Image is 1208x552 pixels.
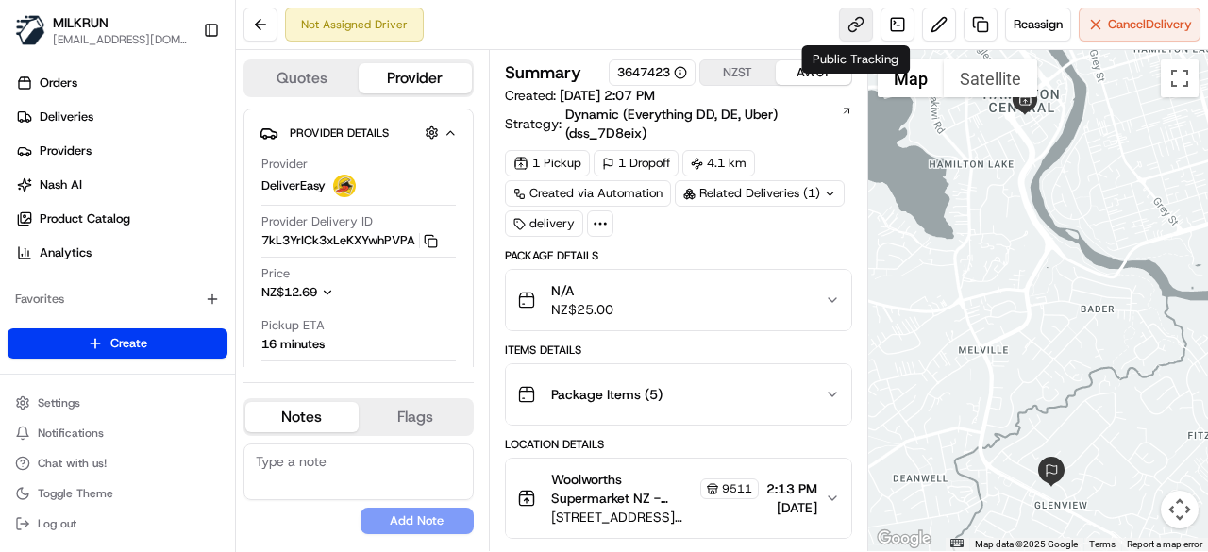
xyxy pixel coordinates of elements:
button: Keyboard shortcuts [950,539,964,547]
button: 3647423 [617,64,687,81]
span: NZ$25.00 [551,300,613,319]
span: Deliveries [40,109,93,125]
button: Provider [359,63,472,93]
button: NZST [700,60,776,85]
a: Terms (opens in new tab) [1089,539,1116,549]
button: Log out [8,510,227,537]
span: Orders [40,75,77,92]
button: Settings [8,390,227,416]
a: Deliveries [8,102,235,132]
span: Pickup ETA [261,317,325,334]
button: Reassign [1005,8,1071,42]
div: 1 Pickup [505,150,590,176]
span: Price [261,265,290,282]
button: Show street map [878,59,944,97]
span: NZ$12.69 [261,284,317,300]
a: Providers [8,136,235,166]
span: 2:13 PM [766,479,817,498]
span: DeliverEasy [261,177,326,194]
div: Strategy: [505,105,852,142]
div: 1 Dropoff [594,150,679,176]
div: Package Details [505,248,852,263]
span: N/A [551,281,613,300]
a: Open this area in Google Maps (opens a new window) [873,527,935,551]
button: CancelDelivery [1079,8,1200,42]
span: Log out [38,516,76,531]
span: Created: [505,86,655,105]
button: Quotes [245,63,359,93]
span: Settings [38,395,80,410]
button: Create [8,328,227,359]
a: Orders [8,68,235,98]
button: MILKRUN [53,13,109,32]
span: Dynamic (Everything DD, DE, Uber) (dss_7D8eix) [565,105,839,142]
div: Location Details [505,437,852,452]
button: Flags [359,402,472,432]
button: Map camera controls [1161,491,1199,528]
img: Google [873,527,935,551]
div: Items Details [505,343,852,358]
span: Nash AI [40,176,82,193]
div: 4.1 km [682,150,755,176]
span: [DATE] 2:07 PM [560,87,655,104]
button: Provider Details [260,117,458,148]
button: NZ$12.69 [261,284,428,301]
img: delivereasy_logo.png [333,175,356,197]
button: Toggle Theme [8,480,227,507]
span: Provider Details [290,125,389,141]
button: AWST [776,60,851,85]
span: Notifications [38,426,104,441]
button: Notes [245,402,359,432]
img: MILKRUN [15,15,45,45]
span: Providers [40,142,92,159]
span: Analytics [40,244,92,261]
span: 9511 [722,481,752,496]
button: Toggle fullscreen view [1161,59,1199,97]
a: Nash AI [8,170,235,200]
div: Favorites [8,284,227,314]
button: [EMAIL_ADDRESS][DOMAIN_NAME] [53,32,188,47]
a: Dynamic (Everything DD, DE, Uber) (dss_7D8eix) [565,105,852,142]
button: Package Items (5) [506,364,851,425]
span: Package Items ( 5 ) [551,385,663,404]
span: [DATE] [766,498,817,517]
span: Woolworths Supermarket NZ - [GEOGRAPHIC_DATA] Store Manager [551,470,696,508]
span: Create [110,335,147,352]
button: Show satellite imagery [944,59,1037,97]
span: Cancel Delivery [1108,16,1192,33]
div: delivery [505,210,583,237]
span: Chat with us! [38,456,107,471]
button: N/ANZ$25.00 [506,270,851,330]
button: Chat with us! [8,450,227,477]
button: Woolworths Supermarket NZ - [GEOGRAPHIC_DATA] Store Manager9511[STREET_ADDRESS][PERSON_NAME]2:13 ... [506,459,851,538]
span: Toggle Theme [38,486,113,501]
span: [STREET_ADDRESS][PERSON_NAME] [551,508,759,527]
span: Provider [261,156,308,173]
span: Product Catalog [40,210,130,227]
a: Product Catalog [8,204,235,234]
a: Report a map error [1127,539,1202,549]
h3: Summary [505,64,581,81]
span: Provider Delivery ID [261,213,373,230]
div: 16 minutes [261,336,325,353]
div: Related Deliveries (1) [675,180,845,207]
a: Analytics [8,238,235,268]
button: 7kL3YrICk3xLeKXYwhPVPA [261,232,438,249]
button: Notifications [8,420,227,446]
button: MILKRUNMILKRUN[EMAIL_ADDRESS][DOMAIN_NAME] [8,8,195,53]
a: Created via Automation [505,180,671,207]
span: Reassign [1014,16,1063,33]
div: Public Tracking [801,45,910,74]
span: Map data ©2025 Google [975,539,1078,549]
